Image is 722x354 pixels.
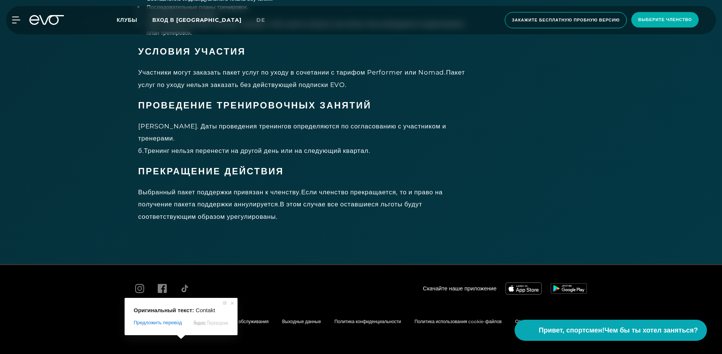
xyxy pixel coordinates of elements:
ya-tr-span: Чем бы ты хотел заняться? [605,327,698,334]
ya-tr-span: Скачайте наше приложение [423,285,497,292]
ya-tr-span: В этом случае все оставшиеся льготы будут соответствующим образом урегулированы. [138,200,422,220]
span: Предложить перевод [134,319,182,326]
span: Оригинальный текст: [134,307,194,313]
a: de [256,16,274,24]
a: Условия обслуживания [220,319,268,324]
a: ВХОД В [GEOGRAPHIC_DATA] [152,17,242,23]
a: Выходные данные [282,319,321,324]
ya-tr-span: Привет, спортсмен! [539,327,604,334]
img: приложение evofitness [506,282,542,294]
a: Политика использования cookie-файлов [414,319,501,324]
ya-tr-span: [PERSON_NAME]. Даты проведения тренингов определяются по согласованию с участником и тренерами. [138,122,446,142]
ya-tr-span: ПРОВЕДЕНИЕ ТРЕНИРОВОЧНЫХ ЗАНЯТИЙ [138,100,371,111]
button: Привет, спортсмен!Чем бы ты хотел заняться? [515,320,707,341]
ya-tr-span: ПРЕКРАЩЕНИЕ ДЕЙСТВИЯ [138,166,284,177]
a: Клубы [117,16,152,23]
ya-tr-span: закажите бесплатную пробную версию [512,17,620,23]
a: выберите членство [629,12,701,28]
ya-tr-span: выберите членство [638,17,692,22]
span: Contakt [196,307,215,313]
ya-tr-span: б. [138,147,144,154]
ya-tr-span: Тренинг нельзя перенести на другой день или на следующий квартал. [144,147,370,154]
a: закажите бесплатную пробную версию [503,12,629,28]
img: приложение evofitness [551,283,587,294]
ya-tr-span: de [256,17,265,23]
ya-tr-span: Участники могут заказать пакет услуг по уходу в сочетании с тарифом Performer или Nomad. [138,69,446,76]
ya-tr-span: Выбранный пакет поддержки привязан к членству. [138,188,301,196]
ya-tr-span: Клубы [117,17,137,23]
ya-tr-span: УСЛОВИЯ УЧАСТИЯ [138,46,245,57]
a: Политика конфиденциальности [335,319,401,324]
a: Отменить членство [515,319,556,324]
ya-tr-span: Пакет услуг по уходу нельзя заказать без действующей подписки EVO. [138,69,465,88]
